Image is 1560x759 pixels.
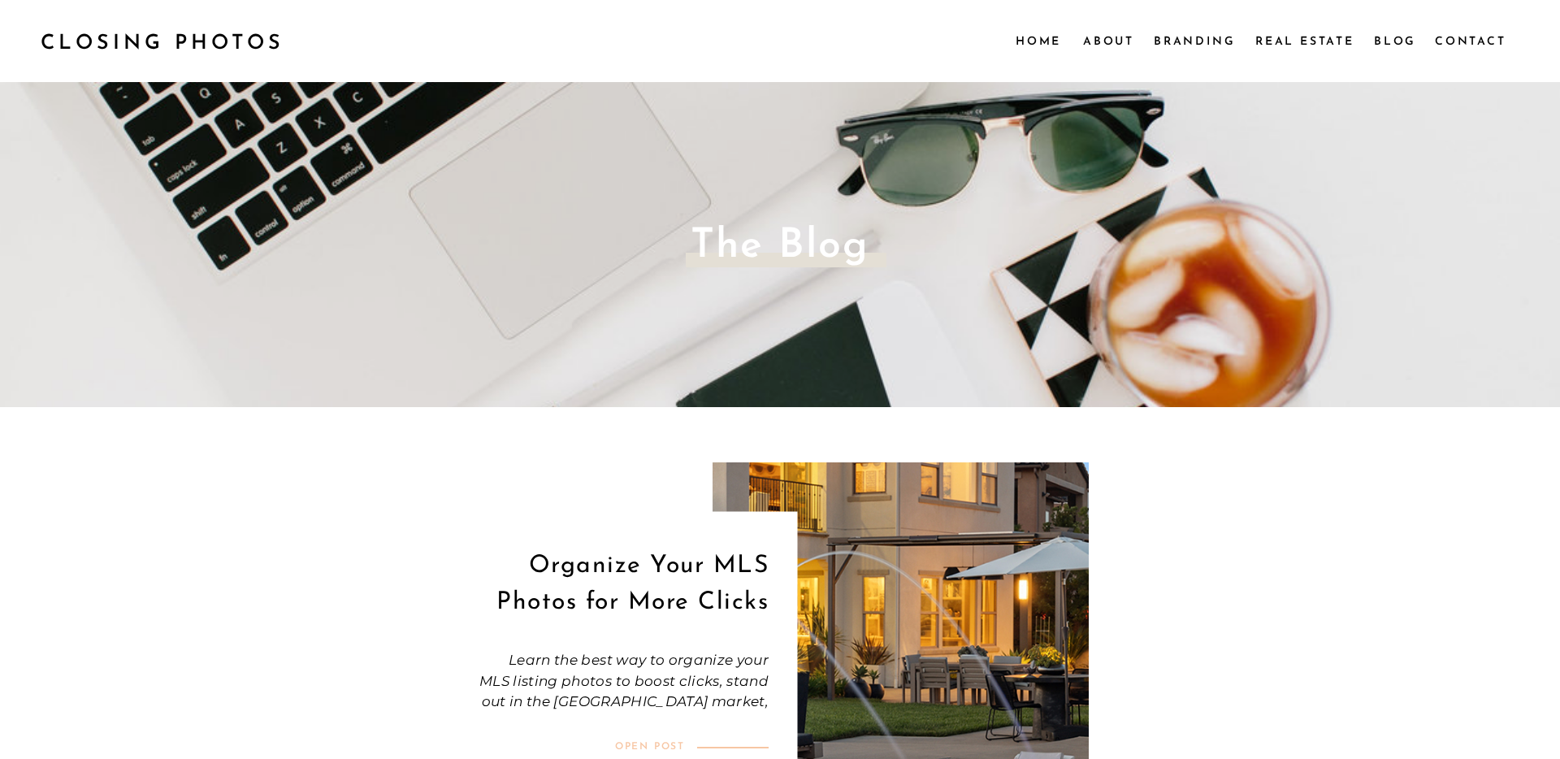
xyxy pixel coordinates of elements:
p: Learn the best way to organize your MLS listing photos to boost clicks, stand out in the [GEOGRAP... [475,650,769,754]
a: About [1083,32,1133,50]
a: Branding [1154,32,1237,50]
a: Contact [1435,32,1505,50]
a: OPEN POST [591,742,685,753]
a: Home [1016,32,1061,50]
a: Organize Your MLS Photos for More Clicks [496,553,769,615]
a: CLOSING PHOTOS [41,25,299,56]
h1: The Blog [643,216,916,274]
a: Blog [1374,32,1418,50]
a: Real Estate [1255,32,1358,50]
